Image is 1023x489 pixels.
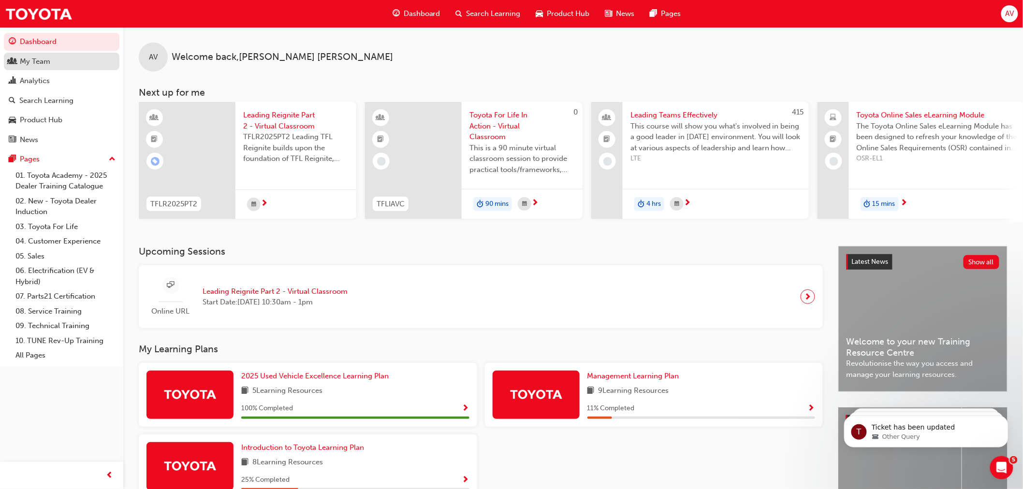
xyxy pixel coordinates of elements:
[1010,456,1018,464] span: 5
[650,8,658,20] span: pages-icon
[847,254,999,270] a: Latest NewsShow all
[477,198,483,211] span: duration-icon
[591,102,809,219] a: 415Leading Teams EffectivelyThis course will show you what's involved in being a good leader in [...
[528,4,598,24] a: car-iconProduct Hub
[901,199,908,208] span: next-icon
[378,112,384,124] span: learningResourceType_INSTRUCTOR_LED-icon
[12,318,119,333] a: 09. Technical Training
[646,199,661,210] span: 4 hrs
[573,108,578,116] span: 0
[20,75,50,86] div: Analytics
[12,219,119,234] a: 03. Toyota For Life
[964,255,1000,269] button: Show all
[630,153,801,164] span: LTE
[9,58,16,66] span: people-icon
[598,4,643,24] a: news-iconNews
[873,199,895,210] span: 15 mins
[4,131,119,149] a: News
[252,385,322,397] span: 5 Learning Resources
[9,38,16,46] span: guage-icon
[139,246,823,257] h3: Upcoming Sessions
[599,385,669,397] span: 9 Learning Resources
[604,133,611,146] span: booktick-icon
[462,404,469,413] span: Show Progress
[20,56,50,67] div: My Team
[604,112,611,124] span: people-icon
[462,474,469,486] button: Show Progress
[12,168,119,194] a: 01. Toyota Academy - 2025 Dealer Training Catalogue
[167,279,175,291] span: sessionType_ONLINE_URL-icon
[630,110,801,121] span: Leading Teams Effectively
[661,8,681,19] span: Pages
[12,304,119,319] a: 08. Service Training
[151,112,158,124] span: learningResourceType_INSTRUCTOR_LED-icon
[12,263,119,289] a: 06. Electrification (EV & Hybrid)
[808,404,815,413] span: Show Progress
[485,199,509,210] span: 90 mins
[1005,8,1014,19] span: AV
[864,198,871,211] span: duration-icon
[830,112,837,124] span: laptop-icon
[830,133,837,146] span: booktick-icon
[139,102,356,219] a: TFLR2025PT2Leading Reignite Part 2 - Virtual ClassroomTFLR2025PT2 Leading TFL Reignite builds upo...
[9,136,16,144] span: news-icon
[404,8,440,19] span: Dashboard
[674,198,679,210] span: calendar-icon
[4,31,119,150] button: DashboardMy TeamAnalyticsSearch LearningProduct HubNews
[587,385,595,397] span: book-icon
[150,199,197,210] span: TFLR2025PT2
[1001,5,1018,22] button: AV
[4,53,119,71] a: My Team
[9,77,16,86] span: chart-icon
[448,4,528,24] a: search-iconSearch Learning
[241,385,248,397] span: book-icon
[12,289,119,304] a: 07. Parts21 Certification
[531,199,539,208] span: next-icon
[12,194,119,219] a: 02. New - Toyota Dealer Induction
[20,154,40,165] div: Pages
[163,457,217,474] img: Trak
[4,150,119,168] button: Pages
[4,33,119,51] a: Dashboard
[4,111,119,129] a: Product Hub
[377,157,386,166] span: learningRecordVerb_NONE-icon
[638,198,644,211] span: duration-icon
[203,297,348,308] span: Start Date: [DATE] 10:30am - 1pm
[149,52,158,63] span: AV
[151,157,160,166] span: learningRecordVerb_ENROLL-icon
[467,8,521,19] span: Search Learning
[20,134,38,145] div: News
[151,133,158,146] span: booktick-icon
[393,8,400,20] span: guage-icon
[146,306,195,317] span: Online URL
[251,199,256,211] span: calendar-icon
[547,8,590,19] span: Product Hub
[377,199,405,210] span: TFLIAVC
[12,249,119,264] a: 05. Sales
[241,403,293,414] span: 100 % Completed
[830,395,1023,463] iframe: Intercom notifications message
[808,403,815,415] button: Show Progress
[469,110,575,143] span: Toyota For Life In Action - Virtual Classroom
[252,457,323,469] span: 8 Learning Resources
[4,72,119,90] a: Analytics
[847,358,999,380] span: Revolutionise the way you access and manage your learning resources.
[12,234,119,249] a: 04. Customer Experience
[792,108,804,116] span: 415
[469,143,575,175] span: This is a 90 minute virtual classroom session to provide practical tools/frameworks, behaviours a...
[616,8,635,19] span: News
[587,372,679,380] span: Management Learning Plan
[20,115,62,126] div: Product Hub
[603,157,612,166] span: learningRecordVerb_NONE-icon
[365,102,583,219] a: 0TFLIAVCToyota For Life In Action - Virtual ClassroomThis is a 90 minute virtual classroom sessio...
[243,110,349,131] span: Leading Reignite Part 2 - Virtual Classroom
[462,476,469,485] span: Show Progress
[109,153,116,166] span: up-icon
[139,344,823,355] h3: My Learning Plans
[5,3,73,25] a: Trak
[804,290,812,303] span: next-icon
[241,475,290,486] span: 25 % Completed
